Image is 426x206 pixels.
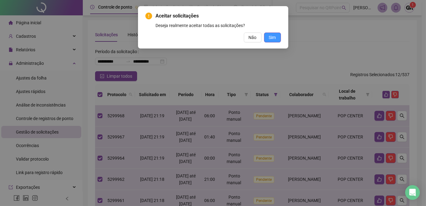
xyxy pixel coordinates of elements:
[249,34,257,41] span: Não
[156,12,281,20] span: Aceitar solicitações
[156,22,281,29] div: Deseja realmente aceitar todas as solicitações?
[264,33,281,42] button: Sim
[244,33,262,42] button: Não
[269,34,276,41] span: Sim
[405,185,420,200] div: Open Intercom Messenger
[145,13,152,19] span: exclamation-circle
